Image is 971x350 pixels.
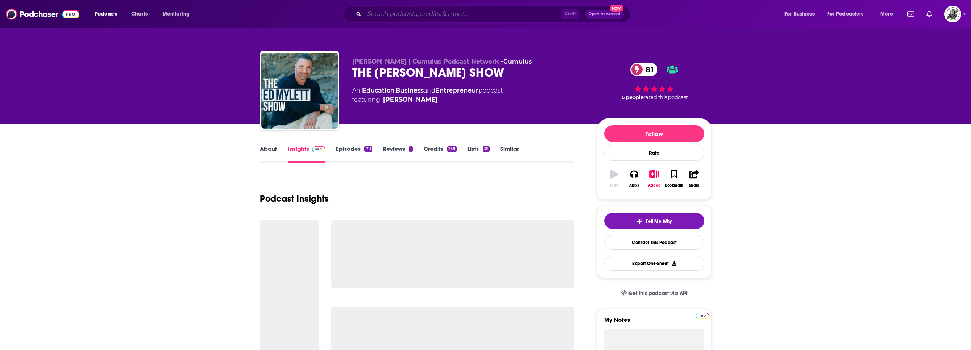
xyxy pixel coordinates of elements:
[396,87,424,94] a: Business
[561,9,579,19] span: Ctrl K
[636,218,643,224] img: tell me why sparkle
[689,183,699,188] div: Share
[923,8,935,21] a: Show notifications dropdown
[362,87,395,94] a: Education
[95,9,117,19] span: Podcasts
[822,8,875,20] button: open menu
[604,165,624,192] button: Play
[784,9,815,19] span: For Business
[628,290,688,297] span: Get this podcast via API
[312,146,325,152] img: Podchaser Pro
[131,9,148,19] span: Charts
[875,8,903,20] button: open menu
[684,165,704,192] button: Share
[364,8,561,20] input: Search podcasts, credits, & more...
[610,183,618,188] div: Play
[352,86,503,104] div: An podcast
[944,6,961,22] button: Show profile menu
[696,312,709,319] a: Pro website
[630,63,657,76] a: 81
[665,183,683,188] div: Bookmark
[467,145,490,163] a: Lists39
[604,316,704,329] label: My Notes
[615,284,694,303] a: Get this podcast via API
[395,87,396,94] span: ,
[261,53,338,129] img: THE ED MYLETT SHOW
[6,7,79,21] img: Podchaser - Follow, Share and Rate Podcasts
[644,94,688,100] span: rated this podcast
[383,145,413,163] a: Reviews1
[604,213,704,229] button: tell me why sparkleTell Me Why
[779,8,824,20] button: open menu
[163,9,190,19] span: Monitoring
[827,9,864,19] span: For Podcasters
[435,87,478,94] a: Entrepreneur
[352,95,503,104] span: featuring
[424,87,435,94] span: and
[944,6,961,22] img: User Profile
[904,8,917,21] a: Show notifications dropdown
[604,145,704,161] div: Rate
[501,58,532,65] span: •
[503,58,532,65] a: Cumulus
[622,94,644,100] span: 6 people
[696,313,709,319] img: Podchaser Pro
[648,183,661,188] div: Added
[89,8,127,20] button: open menu
[351,5,638,23] div: Search podcasts, credits, & more...
[424,145,456,163] a: Credits259
[409,146,413,152] div: 1
[500,145,519,163] a: Similar
[447,146,456,152] div: 259
[610,5,623,12] span: New
[483,146,490,152] div: 39
[364,146,372,152] div: 711
[604,125,704,142] button: Follow
[288,145,325,163] a: InsightsPodchaser Pro
[880,9,893,19] span: More
[944,6,961,22] span: Logged in as PodProMaxBooking
[664,165,684,192] button: Bookmark
[638,63,657,76] span: 81
[352,58,499,65] span: [PERSON_NAME] | Cumulus Podcast Network
[646,218,672,224] span: Tell Me Why
[589,12,620,16] span: Open Advanced
[597,58,712,105] div: 81 6 peoplerated this podcast
[585,10,624,19] button: Open AdvancedNew
[629,183,639,188] div: Apps
[126,8,152,20] a: Charts
[336,145,372,163] a: Episodes711
[604,256,704,271] button: Export One-Sheet
[624,165,644,192] button: Apps
[383,95,438,104] a: Ed Mylett
[260,145,277,163] a: About
[260,193,329,205] h1: Podcast Insights
[157,8,200,20] button: open menu
[604,235,704,250] a: Contact This Podcast
[644,165,664,192] button: Added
